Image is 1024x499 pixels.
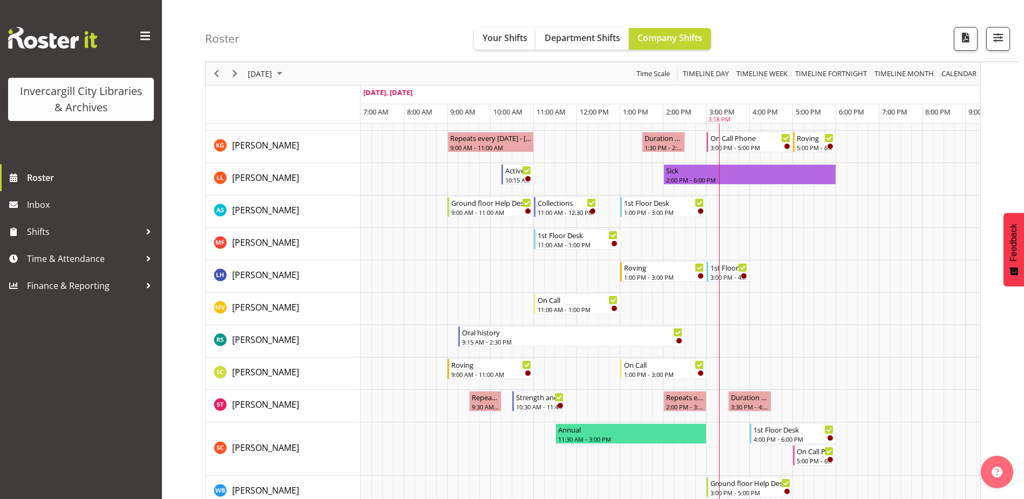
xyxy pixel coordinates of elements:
[710,262,747,273] div: 1st Floor Desk
[796,107,821,117] span: 5:00 PM
[645,132,682,143] div: Duration 1 hours - [PERSON_NAME]
[207,62,226,85] div: Previous
[986,27,1010,51] button: Filter Shifts
[536,28,629,50] button: Department Shifts
[707,477,793,497] div: Willem Burger"s event - Ground floor Help Desk Begin From Tuesday, September 9, 2025 at 3:00:00 P...
[501,164,534,185] div: Lynette Lockett"s event - Active Rhyming Begin From Tuesday, September 9, 2025 at 10:15:00 AM GMT...
[620,261,707,282] div: Marion Hawkes"s event - Roving Begin From Tuesday, September 9, 2025 at 1:00:00 PM GMT+12:00 Ends...
[447,359,534,379] div: Samuel Carter"s event - Roving Begin From Tuesday, September 9, 2025 at 9:00:00 AM GMT+12:00 Ends...
[205,32,240,45] h4: Roster
[447,132,534,152] div: Katie Greene"s event - Repeats every tuesday - Katie Greene Begin From Tuesday, September 9, 2025...
[228,67,242,80] button: Next
[558,435,704,443] div: 11:30 AM - 3:00 PM
[558,424,704,435] div: Annual
[754,424,833,435] div: 1st Floor Desk
[666,392,704,402] div: Repeats every [DATE] - [PERSON_NAME]
[624,359,704,370] div: On Call
[752,107,778,117] span: 4:00 PM
[232,484,299,496] span: [PERSON_NAME]
[458,326,685,347] div: Rosie Stather"s event - Oral history Begin From Tuesday, September 9, 2025 at 9:15:00 AM GMT+12:0...
[1009,224,1019,261] span: Feedback
[638,32,702,44] span: Company Shifts
[940,67,978,80] span: calendar
[731,392,769,402] div: Duration 1 hours - [PERSON_NAME]
[708,115,730,124] div: 3:18 PM
[232,442,299,454] span: [PERSON_NAME]
[624,197,704,208] div: 1st Floor Desk
[407,107,432,117] span: 8:00 AM
[462,327,682,338] div: Oral history
[682,67,730,80] span: Timeline Day
[663,391,707,412] div: Saniya Thompson"s event - Repeats every tuesday - Saniya Thompson Begin From Tuesday, September 9...
[206,228,361,260] td: Marianne Foster resource
[206,422,361,476] td: Serena Casey resource
[206,131,361,163] td: Katie Greene resource
[538,208,596,217] div: 11:00 AM - 12:30 PM
[925,107,951,117] span: 8:00 PM
[663,164,836,185] div: Lynette Lockett"s event - Sick Begin From Tuesday, September 9, 2025 at 2:00:00 PM GMT+12:00 Ends...
[797,446,833,456] div: On Call Phone
[968,107,994,117] span: 9:00 PM
[450,132,531,143] div: Repeats every [DATE] - [PERSON_NAME]
[710,273,747,281] div: 3:00 PM - 4:00 PM
[27,251,140,267] span: Time & Attendance
[534,294,620,314] div: Marion van Voornveld"s event - On Call Begin From Tuesday, September 9, 2025 at 11:00:00 AM GMT+1...
[580,107,609,117] span: 12:00 PM
[474,28,536,50] button: Your Shifts
[538,230,618,240] div: 1st Floor Desk
[209,67,224,80] button: Previous
[512,391,566,412] div: Saniya Thompson"s event - Strength and Balance Begin From Tuesday, September 9, 2025 at 10:30:00 ...
[666,176,833,184] div: 2:00 PM - 6:00 PM
[516,392,564,402] div: Strength and Balance
[954,27,978,51] button: Download a PDF of the roster for the current day
[232,204,299,217] a: [PERSON_NAME]
[8,27,97,49] img: Rosterit website logo
[363,87,412,97] span: [DATE], [DATE]
[232,484,299,497] a: [PERSON_NAME]
[624,370,704,379] div: 1:00 PM - 3:00 PM
[839,107,864,117] span: 6:00 PM
[537,107,566,117] span: 11:00 AM
[451,208,531,217] div: 9:00 AM - 11:00 AM
[226,62,244,85] div: Next
[534,197,599,217] div: Mandy Stenton"s event - Collections Begin From Tuesday, September 9, 2025 at 11:00:00 AM GMT+12:0...
[635,67,671,80] span: Time Scale
[735,67,789,80] span: Timeline Week
[707,261,750,282] div: Marion Hawkes"s event - 1st Floor Desk Begin From Tuesday, September 9, 2025 at 3:00:00 PM GMT+12...
[624,273,704,281] div: 1:00 PM - 3:00 PM
[232,301,299,314] a: [PERSON_NAME]
[206,163,361,195] td: Lynette Lockett resource
[206,390,361,422] td: Saniya Thompson resource
[797,456,833,465] div: 5:00 PM - 6:00 PM
[27,197,157,213] span: Inbox
[707,132,793,152] div: Katie Greene"s event - On Call Phone Begin From Tuesday, September 9, 2025 at 3:00:00 PM GMT+12:0...
[232,236,299,249] a: [PERSON_NAME]
[666,165,833,176] div: Sick
[232,441,299,454] a: [PERSON_NAME]
[750,423,836,444] div: Serena Casey"s event - 1st Floor Desk Begin From Tuesday, September 9, 2025 at 4:00:00 PM GMT+12:...
[538,305,618,314] div: 11:00 AM - 1:00 PM
[710,488,790,497] div: 3:00 PM - 5:00 PM
[505,176,531,184] div: 10:15 AM - 11:00 AM
[624,262,704,273] div: Roving
[232,366,299,378] span: [PERSON_NAME]
[516,402,564,411] div: 10:30 AM - 11:45 AM
[469,391,501,412] div: Saniya Thompson"s event - Repeats every tuesday - Saniya Thompson Begin From Tuesday, September 9...
[363,107,389,117] span: 7:00 AM
[1003,213,1024,286] button: Feedback - Show survey
[450,107,476,117] span: 9:00 AM
[206,325,361,358] td: Rosie Stather resource
[232,269,299,281] span: [PERSON_NAME]
[247,67,273,80] span: [DATE]
[754,435,833,443] div: 4:00 PM - 6:00 PM
[992,467,1002,477] img: help-xxl-2.png
[735,67,790,80] button: Timeline Week
[873,67,936,80] button: Timeline Month
[873,67,935,80] span: Timeline Month
[620,359,707,379] div: Samuel Carter"s event - On Call Begin From Tuesday, September 9, 2025 at 1:00:00 PM GMT+12:00 End...
[450,143,531,152] div: 9:00 AM - 11:00 AM
[232,366,299,379] a: [PERSON_NAME]
[555,423,707,444] div: Serena Casey"s event - Annual Begin From Tuesday, September 9, 2025 at 11:30:00 AM GMT+12:00 Ends...
[710,477,790,488] div: Ground floor Help Desk
[666,402,704,411] div: 2:00 PM - 3:00 PM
